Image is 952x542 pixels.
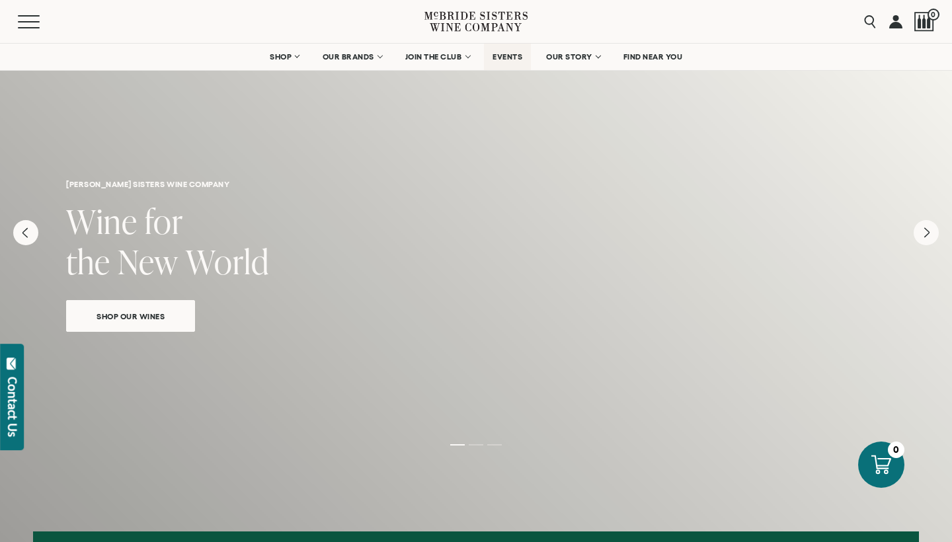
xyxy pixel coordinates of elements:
a: OUR STORY [537,44,608,70]
button: Previous [13,220,38,245]
button: Next [914,220,939,245]
li: Page dot 1 [450,444,465,445]
h6: [PERSON_NAME] sisters wine company [66,180,886,188]
span: OUR BRANDS [323,52,374,61]
span: EVENTS [493,52,522,61]
div: Contact Us [6,377,19,437]
span: 0 [928,9,939,20]
span: the [66,239,110,284]
span: OUR STORY [546,52,592,61]
li: Page dot 2 [469,444,483,445]
a: OUR BRANDS [314,44,390,70]
span: FIND NEAR YOU [623,52,683,61]
li: Page dot 3 [487,444,502,445]
div: 0 [888,442,904,458]
span: JOIN THE CLUB [405,52,462,61]
a: FIND NEAR YOU [615,44,692,70]
span: New [118,239,178,284]
span: Shop Our Wines [73,309,188,324]
span: Wine [66,198,138,244]
a: Shop Our Wines [66,300,195,332]
span: for [145,198,183,244]
span: SHOP [270,52,292,61]
a: JOIN THE CLUB [397,44,478,70]
button: Mobile Menu Trigger [18,15,65,28]
a: SHOP [261,44,307,70]
a: EVENTS [484,44,531,70]
span: World [186,239,269,284]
